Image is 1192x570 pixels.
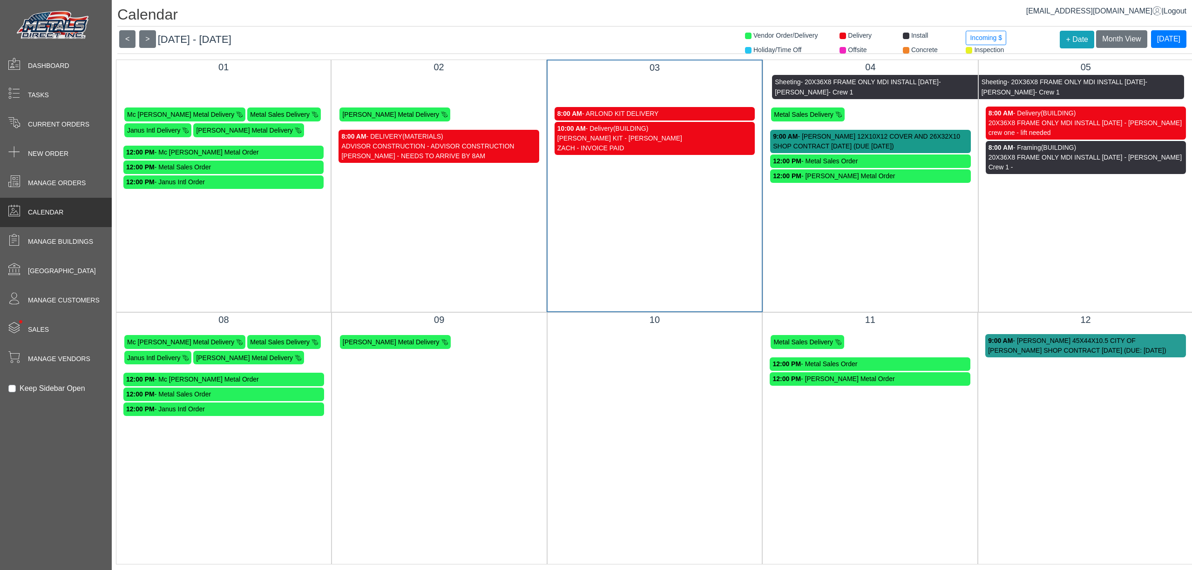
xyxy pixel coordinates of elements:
[966,31,1006,45] button: Incoming $
[1026,6,1186,17] div: |
[775,78,800,86] span: Sheeting
[773,132,968,151] div: - [PERSON_NAME] 12X10X12 COVER AND 26X32X10 SHOP CONTRACT [DATE] (DUE [DATE])
[196,127,293,134] span: [PERSON_NAME] Metal Delivery
[1102,35,1141,43] span: Month View
[126,148,321,157] div: - Mc [PERSON_NAME] Metal Order
[28,208,63,217] span: Calendar
[28,354,90,364] span: Manage Vendors
[770,313,970,327] div: 11
[974,46,1004,54] span: Inspection
[341,151,536,161] div: [PERSON_NAME] - NEEDS TO ARRIVE BY 8AM
[342,111,439,118] span: [PERSON_NAME] Metal Delivery
[911,46,938,54] span: Concrete
[127,354,180,361] span: Janus Intl Delivery
[989,109,1013,117] strong: 8:00 AM
[770,60,970,74] div: 04
[1096,30,1147,48] button: Month View
[1060,31,1094,48] button: + Date
[775,78,941,96] span: - [PERSON_NAME]
[982,78,1147,96] span: - [PERSON_NAME]
[158,34,231,45] span: [DATE] - [DATE]
[773,156,968,166] div: - Metal Sales Order
[772,360,801,368] strong: 12:00 PM
[772,375,801,382] strong: 12:00 PM
[774,111,833,118] span: Metal Sales Delivery
[753,46,801,54] span: Holiday/Time Off
[555,313,755,327] div: 10
[773,172,801,180] strong: 12:00 PM
[339,60,539,74] div: 02
[557,109,752,119] div: - ARLOND KIT DELIVERY
[1007,78,1145,86] span: - 20X36X8 FRAME ONLY MDI INSTALL [DATE]
[126,405,155,413] strong: 12:00 PM
[982,78,1007,86] span: Sheeting
[119,30,135,48] button: <
[117,6,1192,27] h1: Calendar
[613,125,648,132] span: (BUILDING)
[127,338,234,346] span: Mc [PERSON_NAME] Metal Delivery
[28,149,68,159] span: New Order
[126,390,155,398] strong: 12:00 PM
[28,266,96,276] span: [GEOGRAPHIC_DATA]
[126,375,321,384] div: - Mc [PERSON_NAME] Metal Order
[28,90,49,100] span: Tasks
[1041,144,1076,151] span: (BUILDING)
[126,148,155,156] strong: 12:00 PM
[1041,109,1076,117] span: (BUILDING)
[343,338,440,346] span: [PERSON_NAME] Metal Delivery
[127,111,234,118] span: Mc [PERSON_NAME] Metal Delivery
[1035,88,1060,96] span: - Crew 1
[773,157,801,165] strong: 12:00 PM
[14,8,93,43] img: Metals Direct Inc Logo
[988,336,1183,355] div: - [PERSON_NAME] 45X44X10.5 CITY OF [PERSON_NAME] SHOP CONTRACT [DATE] (DUE: [DATE])
[988,337,1013,344] strong: 9:00 AM
[801,78,939,86] span: - 20X36X8 FRAME ONLY MDI INSTALL [DATE]
[341,133,366,140] strong: 8:00 AM
[557,125,586,132] strong: 10:00 AM
[126,178,155,186] strong: 12:00 PM
[28,61,69,71] span: Dashboard
[1164,7,1186,15] span: Logout
[557,143,752,153] div: ZACH - INVOICE PAID
[196,354,293,361] span: [PERSON_NAME] Metal Delivery
[773,133,798,140] strong: 9:00 AM
[848,32,872,39] span: Delivery
[989,143,1183,153] div: - Framing
[126,163,155,171] strong: 12:00 PM
[989,144,1013,151] strong: 8:00 AM
[28,237,93,247] span: Manage Buildings
[126,404,321,414] div: - Janus Intl Order
[911,32,928,39] span: Install
[127,127,180,134] span: Janus Intl Delivery
[773,338,833,346] span: Metal Sales Delivery
[986,60,1186,74] div: 05
[250,111,310,118] span: Metal Sales Delivery
[28,325,49,335] span: Sales
[555,60,755,74] div: 03
[773,171,968,181] div: - [PERSON_NAME] Metal Order
[557,134,752,143] div: [PERSON_NAME] KIT - [PERSON_NAME]
[1026,7,1162,15] a: [EMAIL_ADDRESS][DOMAIN_NAME]
[753,32,818,39] span: Vendor Order/Delivery
[341,141,536,151] div: ADVISOR CONSTRUCTION - ADVISOR CONSTRUCTION
[557,110,582,117] strong: 8:00 AM
[28,295,100,305] span: Manage Customers
[28,178,86,188] span: Manage Orders
[989,128,1183,138] div: crew one - lift needed
[126,177,321,187] div: - Janus Intl Order
[989,162,1183,172] div: Crew 1 -
[402,133,443,140] span: (MATERIALS)
[989,118,1183,128] div: 20X36X8 FRAME ONLY MDI INSTALL [DATE] - [PERSON_NAME]
[123,313,324,327] div: 08
[250,338,310,346] span: Metal Sales Delivery
[126,162,321,172] div: - Metal Sales Order
[989,153,1183,162] div: 20X36X8 FRAME ONLY MDI INSTALL [DATE] - [PERSON_NAME]
[772,359,968,369] div: - Metal Sales Order
[123,60,324,74] div: 01
[126,389,321,399] div: - Metal Sales Order
[341,132,536,141] div: - DELIVERY
[28,120,89,129] span: Current Orders
[985,313,1186,327] div: 12
[848,46,867,54] span: Offsite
